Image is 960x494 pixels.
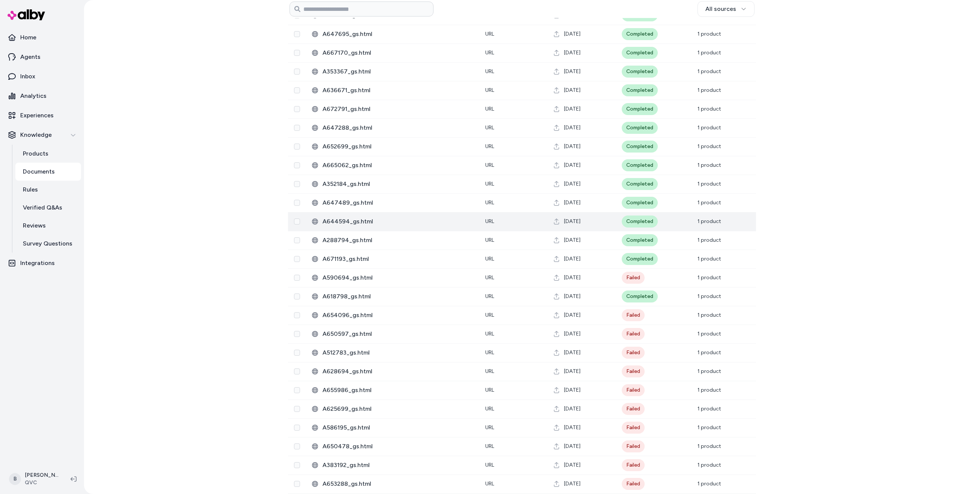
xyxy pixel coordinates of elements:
[622,103,658,115] div: Completed
[322,461,473,470] span: A383192_gs.html
[294,331,300,337] button: Select row
[312,292,473,301] div: A618798_gs.html
[3,126,81,144] button: Knowledge
[322,105,473,114] span: A672791_gs.html
[485,106,494,112] span: URL
[294,312,300,318] button: Select row
[697,331,721,337] span: 1 product
[622,403,645,415] div: Failed
[697,406,721,412] span: 1 product
[3,254,81,272] a: Integrations
[485,68,494,75] span: URL
[20,91,46,100] p: Analytics
[485,368,494,374] span: URL
[3,67,81,85] a: Inbox
[322,123,473,132] span: A647288_gs.html
[294,87,300,93] button: Select row
[294,219,300,225] button: Select row
[322,180,473,189] span: A352184_gs.html
[485,331,494,337] span: URL
[697,49,721,56] span: 1 product
[20,130,52,139] p: Knowledge
[485,256,494,262] span: URL
[697,387,721,393] span: 1 product
[622,47,658,59] div: Completed
[294,350,300,356] button: Select row
[312,30,473,39] div: A647695_gs.html
[697,237,721,243] span: 1 product
[485,443,494,449] span: URL
[485,406,494,412] span: URL
[294,69,300,75] button: Select row
[622,422,645,434] div: Failed
[322,254,473,263] span: A671193_gs.html
[622,290,658,302] div: Completed
[622,159,658,171] div: Completed
[294,481,300,487] button: Select row
[564,480,580,488] span: [DATE]
[322,198,473,207] span: A647489_gs.html
[322,442,473,451] span: A650478_gs.html
[294,144,300,150] button: Select row
[697,424,721,431] span: 1 product
[485,462,494,468] span: URL
[23,221,46,230] p: Reviews
[322,236,473,245] span: A288794_gs.html
[564,274,580,281] span: [DATE]
[697,181,721,187] span: 1 product
[312,217,473,226] div: A644594_gs.html
[564,87,580,94] span: [DATE]
[485,387,494,393] span: URL
[697,1,754,17] button: All sources
[294,387,300,393] button: Select row
[622,197,658,209] div: Completed
[697,274,721,281] span: 1 product
[322,142,473,151] span: A652699_gs.html
[294,275,300,281] button: Select row
[20,33,36,42] p: Home
[294,31,300,37] button: Select row
[23,239,72,248] p: Survey Questions
[294,125,300,131] button: Select row
[312,461,473,470] div: A383192_gs.html
[697,462,721,468] span: 1 product
[312,67,473,76] div: A353367_gs.html
[485,293,494,299] span: URL
[322,48,473,57] span: A667170_gs.html
[7,9,45,20] img: alby Logo
[622,253,658,265] div: Completed
[564,424,580,431] span: [DATE]
[622,84,658,96] div: Completed
[697,31,721,37] span: 1 product
[564,237,580,244] span: [DATE]
[15,235,81,253] a: Survey Questions
[23,185,38,194] p: Rules
[322,161,473,170] span: A665062_gs.html
[622,66,658,78] div: Completed
[294,406,300,412] button: Select row
[622,309,645,321] div: Failed
[564,124,580,132] span: [DATE]
[564,180,580,188] span: [DATE]
[485,31,494,37] span: URL
[322,86,473,95] span: A636671_gs.html
[4,467,64,491] button: B[PERSON_NAME]QVC
[697,312,721,318] span: 1 product
[20,72,35,81] p: Inbox
[564,368,580,375] span: [DATE]
[622,122,658,134] div: Completed
[322,273,473,282] span: A590694_gs.html
[312,329,473,338] div: A650597_gs.html
[485,181,494,187] span: URL
[312,423,473,432] div: A586195_gs.html
[294,237,300,243] button: Select row
[697,68,721,75] span: 1 product
[15,145,81,163] a: Products
[312,404,473,413] div: A625699_gs.html
[622,28,658,40] div: Completed
[322,30,473,39] span: A647695_gs.html
[485,349,494,356] span: URL
[622,234,658,246] div: Completed
[697,162,721,168] span: 1 product
[294,106,300,112] button: Select row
